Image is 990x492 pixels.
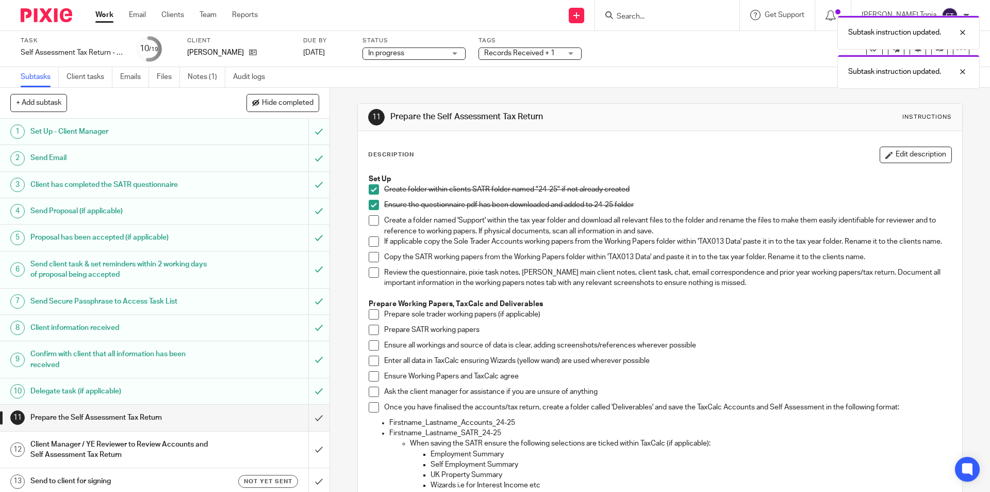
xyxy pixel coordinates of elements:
h1: Delegate task (if applicable) [30,384,209,399]
strong: Set Up [369,176,391,183]
p: Ask the client manager for assistance if you are unsure of anything [384,387,951,397]
div: Instructions [902,113,952,121]
p: Subtask instruction updated. [848,27,941,38]
a: Files [157,67,180,87]
div: 10 [10,384,25,399]
label: Task [21,37,124,45]
h1: Set Up - Client Manager [30,124,209,139]
h1: Proposal has been accepted (if applicable) [30,230,209,245]
span: [DATE] [303,49,325,56]
span: Hide completed [262,99,313,107]
h1: Send Secure Passphrase to Access Task List [30,294,209,309]
span: Not yet sent [244,477,292,486]
a: Work [95,10,113,20]
p: Once you have finalised the accounts/tax return, create a folder called 'Deliverables' and save t... [384,402,951,412]
label: Tags [478,37,582,45]
p: Prepare SATR working papers [384,325,951,335]
p: Copy the SATR working papers from the Working Papers folder within 'TAX013 Data' and paste it in ... [384,252,951,262]
a: Team [200,10,217,20]
p: Review the questionnaire, pixie task notes, [PERSON_NAME] main client notes, client task, chat, e... [384,267,951,289]
label: Status [362,37,466,45]
strong: Prepare Working Papers, TaxCalc and Deliverables [369,300,543,308]
p: Self Employment Summary [431,459,951,470]
div: 3 [10,178,25,192]
p: Firstname_Lastname_Accounts_24-25 [389,418,951,428]
a: Subtasks [21,67,59,87]
p: Firstname_Lastname_SATR_24-25 [389,428,951,438]
button: Hide completed [246,94,319,112]
a: Reports [232,10,258,20]
label: Due by [303,37,350,45]
div: 11 [10,410,25,425]
small: /19 [149,46,158,52]
h1: Send Email [30,150,209,166]
p: [PERSON_NAME] [187,47,244,58]
div: 11 [368,109,385,125]
div: 2 [10,151,25,166]
h1: Prepare the Self Assessment Tax Return [390,112,682,122]
div: 8 [10,321,25,335]
p: Employment Summary [431,449,951,459]
h1: Send Proposal (if applicable) [30,203,209,219]
div: 1 [10,124,25,139]
p: Ensure Working Papers and TaxCalc agree [384,371,951,382]
p: Description [368,151,414,159]
img: Pixie [21,8,72,22]
button: + Add subtask [10,94,67,112]
p: Create a folder named 'Support' within the tax year folder and download all relevant files to the... [384,215,951,236]
div: 9 [10,353,25,367]
img: svg%3E [942,7,958,24]
p: UK Property Summary [431,470,951,480]
p: Wizards i.e for Interest Income etc [431,480,951,490]
p: If applicable copy the Sole Trader Accounts working papers from the Working Papers folder within ... [384,236,951,247]
a: Email [129,10,146,20]
p: Subtask instruction updated. [848,67,941,77]
p: Ensure the questionnaire pdf has been downloaded and added to 24-25 folder [384,200,951,210]
a: Emails [120,67,149,87]
h1: Prepare the Self Assessment Tax Return [30,410,209,425]
span: Records Received + 1 [484,50,555,57]
p: When saving the SATR ensure the following selections are ticked within TaxCalc (if applicable): [410,438,951,449]
a: Audit logs [233,67,273,87]
label: Client [187,37,290,45]
h1: Send client task & set reminders within 2 working days of proposal being accepted [30,257,209,283]
h1: Confirm with client that all information has been received [30,346,209,373]
button: Edit description [880,147,952,163]
div: Self Assessment Tax Return - 2024-2025 [21,47,124,58]
div: 7 [10,294,25,309]
a: Clients [161,10,184,20]
a: Notes (1) [188,67,225,87]
a: Client tasks [67,67,112,87]
div: Self Assessment Tax Return - [DATE]-[DATE] [21,47,124,58]
div: 12 [10,442,25,457]
p: Prepare sole trader working papers (if applicable) [384,309,951,320]
h1: Client information received [30,320,209,336]
h1: Client Manager / YE Reviewer to Review Accounts and Self Assessment Tax Return [30,437,209,463]
div: 5 [10,231,25,245]
div: 4 [10,204,25,218]
div: 6 [10,262,25,277]
p: Ensure all workings and source of data is clear, adding screenshots/references wherever possible [384,340,951,351]
div: 10 [140,43,158,55]
p: Create folder within clients SATR folder named "24-25" if not already created [384,184,951,195]
div: 13 [10,474,25,489]
span: In progress [368,50,404,57]
h1: Client has completed the SATR questionnaire [30,177,209,193]
p: Enter all data in TaxCalc ensuring Wizards (yellow wand) are used wherever possible [384,356,951,366]
h1: Send to client for signing [30,473,209,489]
